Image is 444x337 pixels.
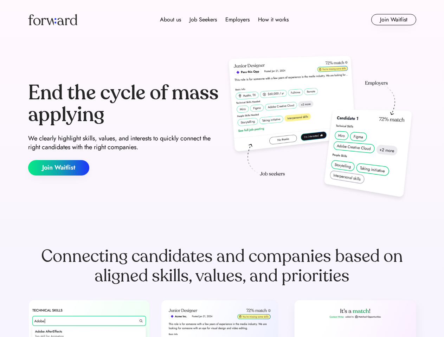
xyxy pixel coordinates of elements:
button: Join Waitlist [371,14,416,25]
div: How it works [258,15,289,24]
div: Employers [225,15,250,24]
div: End the cycle of mass applying [28,82,219,125]
button: Join Waitlist [28,160,89,176]
div: Connecting candidates and companies based on aligned skills, values, and priorities [28,246,416,286]
div: Job Seekers [189,15,217,24]
div: About us [160,15,181,24]
img: Forward logo [28,14,77,25]
div: We clearly highlight skills, values, and interests to quickly connect the right candidates with t... [28,134,219,152]
img: hero-image.png [225,53,416,204]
